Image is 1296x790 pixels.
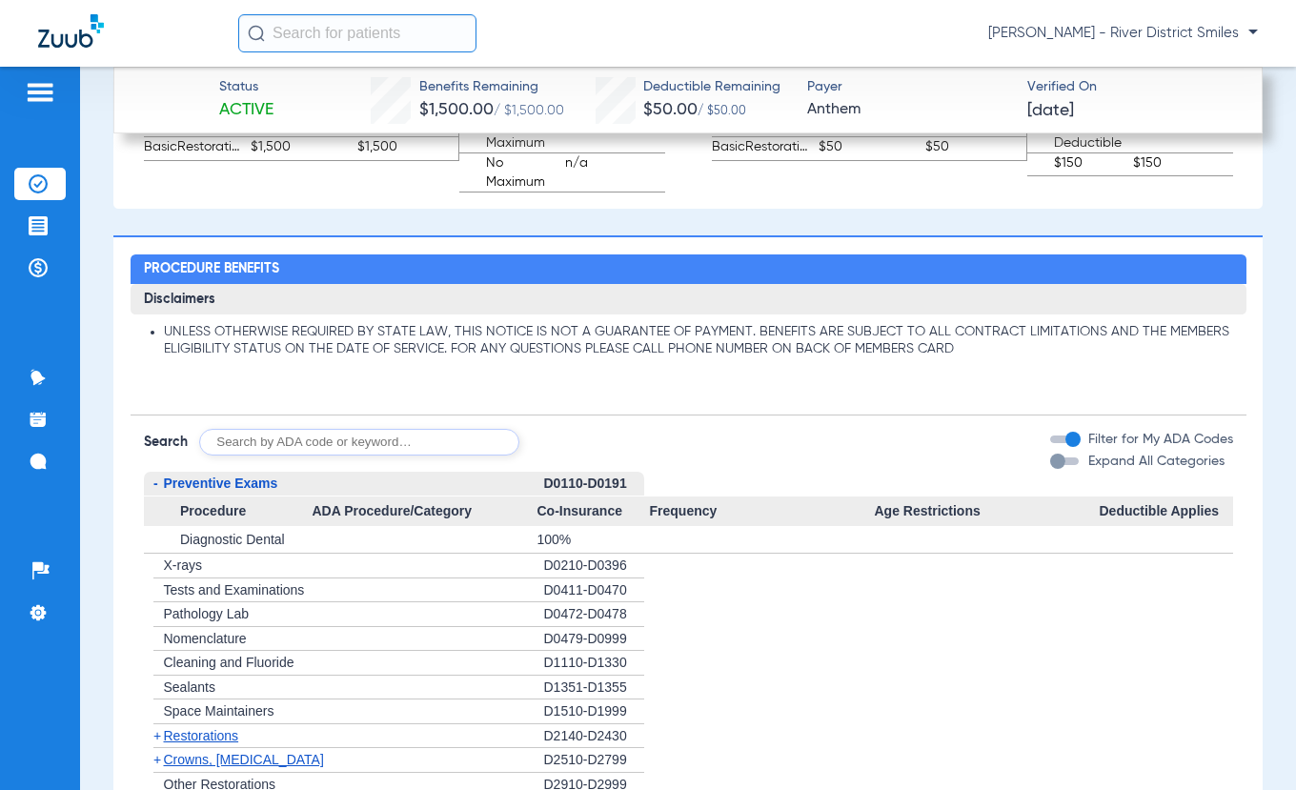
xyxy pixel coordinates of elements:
[544,724,644,749] div: D2140-D2430
[144,433,188,452] span: Search
[643,101,698,118] span: $50.00
[1100,496,1233,527] span: Deductible Applies
[650,496,875,527] span: Frequency
[131,254,1246,285] h2: Procedure Benefits
[164,606,250,621] span: Pathology Lab
[25,81,55,104] img: hamburger-icon
[419,101,494,118] span: $1,500.00
[1084,430,1233,450] label: Filter for My ADA Codes
[875,496,1100,527] span: Age Restrictions
[164,631,247,646] span: Nomenclature
[1201,699,1296,790] iframe: Chat Widget
[544,699,644,724] div: D1510-D1999
[357,137,457,160] span: $1,500
[537,496,650,527] span: Co-Insurance
[698,106,746,117] span: / $50.00
[164,476,278,491] span: Preventive Exams
[164,582,305,598] span: Tests and Examinations
[544,472,644,496] div: D0110-D0191
[1133,153,1233,176] span: $150
[819,137,919,160] span: $50
[459,153,559,192] span: No Maximum
[712,137,812,160] span: BasicRestorative
[144,137,244,160] span: BasicRestorative
[153,752,161,767] span: +
[565,153,665,192] span: n/a
[537,526,650,553] div: 100%
[153,728,161,743] span: +
[219,98,273,122] span: Active
[153,476,158,491] span: -
[164,557,202,573] span: X-rays
[251,137,351,160] span: $1,500
[180,532,285,547] span: Diagnostic Dental
[807,77,1011,97] span: Payer
[238,14,476,52] input: Search for patients
[164,679,215,695] span: Sealants
[544,554,644,578] div: D0210-D0396
[199,429,519,456] input: Search by ADA code or keyword…
[131,284,1246,314] h3: Disclaimers
[1027,99,1074,123] span: [DATE]
[988,24,1258,43] span: [PERSON_NAME] - River District Smiles
[807,98,1011,122] span: Anthem
[544,578,644,603] div: D0411-D0470
[544,602,644,627] div: D0472-D0478
[544,748,644,773] div: D2510-D2799
[494,104,564,117] span: / $1,500.00
[1088,455,1225,468] span: Expand All Categories
[164,324,1233,357] li: UNLESS OTHERWISE REQUIRED BY STATE LAW, THIS NOTICE IS NOT A GUARANTEE OF PAYMENT. BENEFITS ARE S...
[1027,77,1231,97] span: Verified On
[419,77,564,97] span: Benefits Remaining
[248,25,265,42] img: Search Icon
[164,728,239,743] span: Restorations
[219,77,273,97] span: Status
[544,651,644,676] div: D1110-D1330
[925,137,1025,160] span: $50
[164,752,324,767] span: Crowns, [MEDICAL_DATA]
[313,496,537,527] span: ADA Procedure/Category
[1027,153,1127,176] span: $150
[164,655,294,670] span: Cleaning and Fluoride
[144,496,313,527] span: Procedure
[544,676,644,700] div: D1351-D1355
[544,627,644,652] div: D0479-D0999
[38,14,104,48] img: Zuub Logo
[164,703,274,719] span: Space Maintainers
[643,77,780,97] span: Deductible Remaining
